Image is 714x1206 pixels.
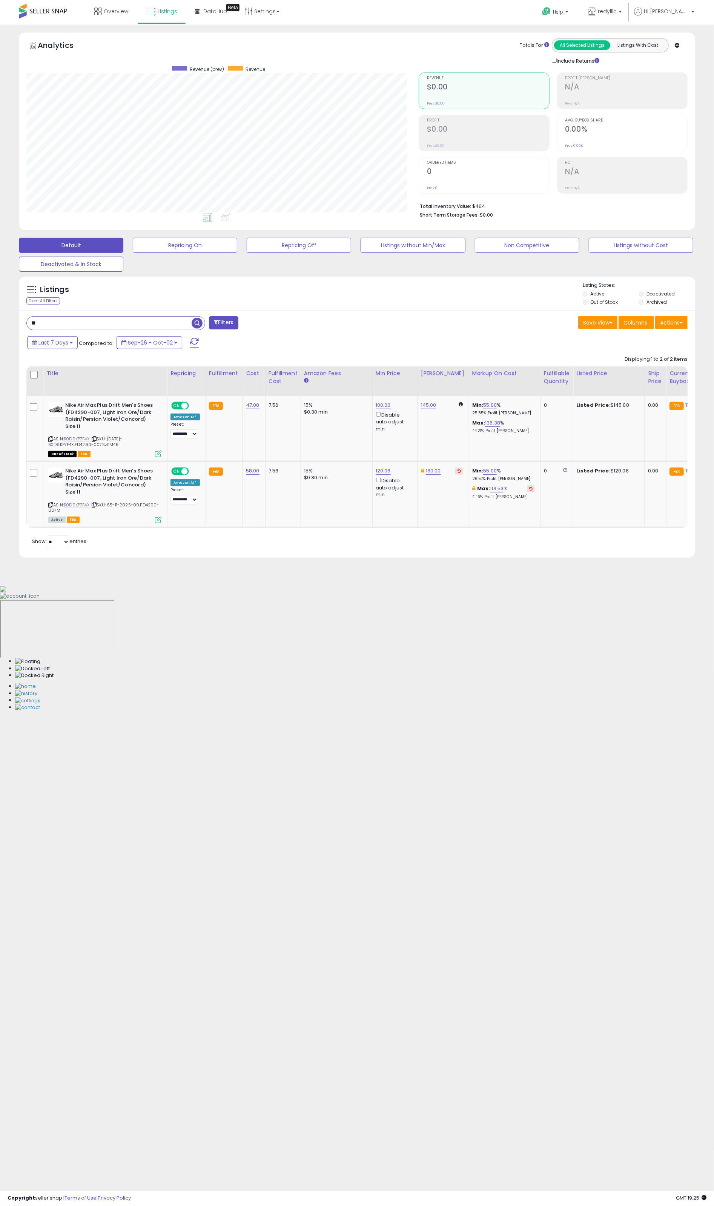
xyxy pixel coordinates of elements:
small: Prev: 0 [427,186,438,190]
button: Filters [209,316,238,329]
div: ASIN: [48,402,161,456]
b: Nike Air Max Plus Drift Men's Shoes (FD4290-007, Light Iron Ore/Dark Raisin/Persian Violet/Concor... [65,468,157,497]
b: Max: [472,419,485,426]
label: Archived [646,299,667,305]
a: 47.00 [246,401,259,409]
span: Revenue [427,76,549,80]
i: Get Help [542,7,551,16]
small: FBA [209,468,223,476]
div: 15% [304,468,367,474]
button: Repricing On [133,238,237,253]
h2: $0.00 [427,83,549,93]
p: 26.57% Profit [PERSON_NAME] [472,476,535,481]
button: Listings without Min/Max [361,238,465,253]
b: Listed Price: [576,467,611,474]
div: $0.30 min [304,409,367,415]
img: History [15,690,37,697]
div: 0.00 [648,402,660,409]
div: $0.30 min [304,474,367,481]
div: Amazon AI * [170,479,200,486]
img: Home [15,683,36,690]
a: 55.00 [483,401,497,409]
span: Listings [158,8,177,15]
div: Repricing [170,369,203,377]
label: Deactivated [646,291,675,297]
button: Columns [619,316,654,329]
h2: N/A [565,167,687,177]
span: redylllc [598,8,617,15]
img: Contact [15,704,40,711]
button: Listings With Cost [610,40,666,50]
h2: N/A [565,83,687,93]
span: Columns [623,319,647,326]
label: Active [590,291,604,297]
h5: Analytics [38,40,88,52]
div: Totals For [520,42,549,49]
span: DataHub [203,8,227,15]
a: 58.00 [246,467,259,475]
span: 114.59 [686,467,700,474]
a: 145.00 [421,401,436,409]
h2: 0 [427,167,549,177]
button: Deactivated & In Stock [19,257,123,272]
p: 41.16% Profit [PERSON_NAME] [472,494,535,500]
div: $145.00 [576,402,639,409]
div: % [472,402,535,416]
img: Docked Left [15,665,50,672]
span: $0.00 [480,211,493,218]
span: All listings that are currently out of stock and unavailable for purchase on Amazon [48,451,77,457]
div: Fulfillment Cost [269,369,298,385]
div: Cost [246,369,262,377]
img: Docked Right [15,672,54,679]
div: Disable auto adjust min [376,476,412,498]
a: 113.53 [490,485,504,492]
div: Tooltip anchor [226,4,240,11]
span: All listings currently available for purchase on Amazon [48,517,66,523]
button: Non Competitive [475,238,579,253]
small: Prev: 0.00% [565,143,583,148]
p: Listing States: [583,282,695,289]
span: | SKU: 65-11-2025-09.FD4290-007M [48,502,159,513]
a: B0D9KP7F4X [64,502,89,508]
a: Help [536,1,576,25]
div: Include Returns [546,56,608,65]
h2: 0.00% [565,125,687,135]
div: 15% [304,402,367,409]
img: 31mLtG4QojL._SL40_.jpg [48,402,63,417]
span: 114.59 [686,401,700,409]
div: Min Price [376,369,415,377]
div: Disable auto adjust min [376,411,412,432]
span: Revenue [246,66,265,72]
span: Show: entries [32,538,86,545]
span: Last 7 Days [38,339,68,346]
small: FBA [669,468,683,476]
div: Listed Price [576,369,642,377]
div: Amazon Fees [304,369,369,377]
p: 25.85% Profit [PERSON_NAME] [472,411,535,416]
img: Floating [15,658,40,665]
b: Max: [477,485,490,492]
div: % [472,420,535,434]
a: 120.06 [376,467,391,475]
b: Listed Price: [576,401,611,409]
small: Prev: $0.00 [427,143,445,148]
h5: Listings [40,285,69,295]
span: Compared to: [79,340,114,347]
small: FBA [669,402,683,410]
li: $464 [420,201,682,210]
span: OFF [188,403,200,409]
span: Sep-26 - Oct-02 [128,339,173,346]
a: 160.00 [426,467,441,475]
span: Ordered Items [427,161,549,165]
div: 7.56 [269,402,295,409]
div: 7.56 [269,468,295,474]
button: Save View [578,316,617,329]
p: 44.21% Profit [PERSON_NAME] [472,428,535,434]
b: Nike Air Max Plus Drift Men's Shoes (FD4290-007, Light Iron Ore/Dark Raisin/Persian Violet/Concor... [65,402,157,432]
div: Fulfillment [209,369,240,377]
a: Hi [PERSON_NAME] [634,8,694,25]
div: % [472,468,535,481]
span: ROI [565,161,687,165]
div: Markup on Cost [472,369,537,377]
h2: $0.00 [427,125,549,135]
